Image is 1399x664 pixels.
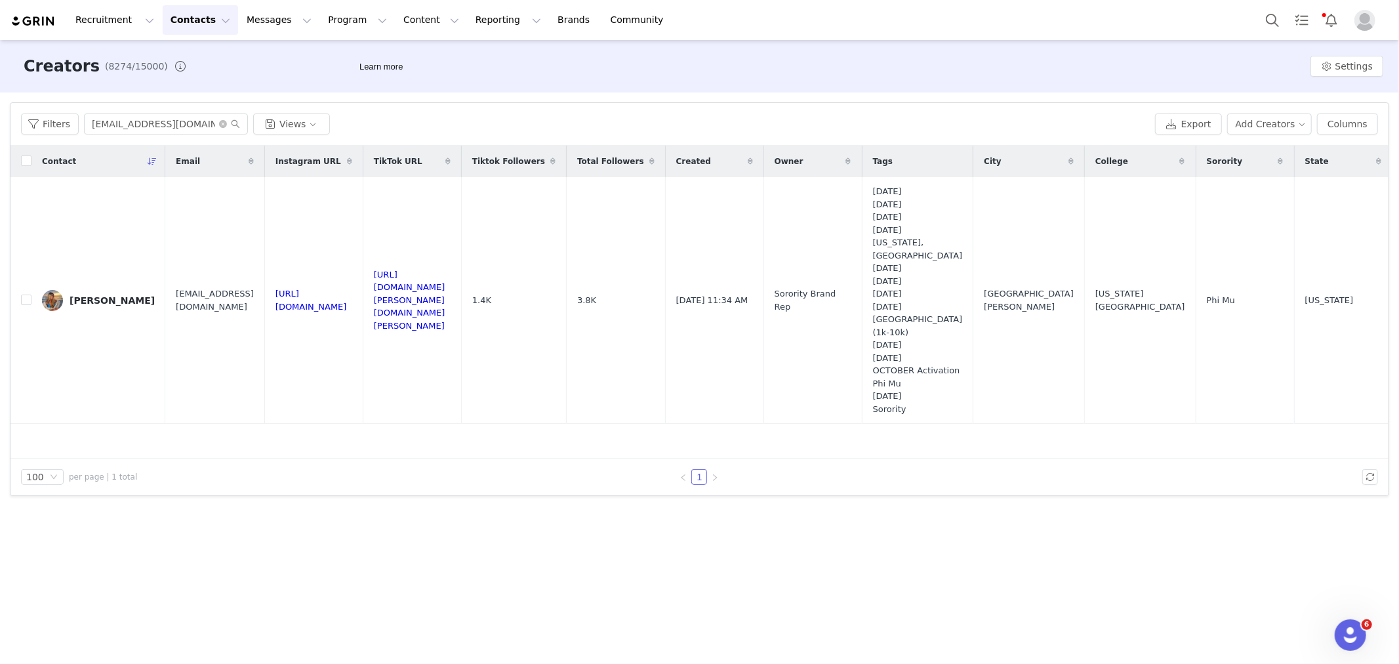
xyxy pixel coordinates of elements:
button: Export [1155,114,1222,135]
span: TikTok URL [374,156,422,167]
a: Source reference 10772514: [208,140,218,151]
span: 1.4K [472,294,491,307]
button: Content [395,5,467,35]
i: icon: right [711,474,719,482]
span: Sorority Brand Rep [775,287,851,313]
a: Brands [550,5,601,35]
div: Close [230,5,254,29]
i: icon: search [231,119,240,129]
button: Add Creators [1227,114,1312,135]
button: Search [1258,5,1287,35]
span: 3.8K [577,294,596,307]
button: Messages [239,5,319,35]
button: go back [9,5,33,30]
div: Tooltip anchor [357,60,405,73]
input: Search... [84,114,248,135]
button: Notifications [1317,5,1346,35]
span: City [984,156,1001,167]
span: [DATE] 11:34 AM [676,294,748,307]
a: Source reference 10539127: [222,89,233,100]
a: [URL][DOMAIN_NAME] [275,289,347,312]
li: 1 [691,469,707,485]
span: 6 [1362,619,1372,630]
div: Is that what you were looking for? [10,350,188,379]
a: [URL][DOMAIN_NAME][PERSON_NAME][DOMAIN_NAME][PERSON_NAME] [374,270,445,331]
li: Previous Page [676,469,691,485]
li: Make sure creators are properly added to the campaign before sending their Live URLs [31,75,241,99]
i: icon: left [679,474,687,482]
span: Phi Mu [1207,294,1235,307]
li: If using custom domains, check your DNS settings haven't changed [31,243,241,268]
b: White-labeled Domain Problems: [21,107,192,117]
span: Total Followers [577,156,644,167]
div: Is that what you were looking for? [21,358,177,371]
iframe: Intercom live chat [1335,619,1366,651]
div: GRIN Helper says… [10,350,252,380]
div: GRIN Helper says… [10,380,252,502]
b: Quick troubleshooting steps: [21,197,171,207]
span: Created [676,156,711,167]
a: Community [603,5,678,35]
img: Profile image for GRIN Helper [37,7,58,28]
img: placeholder-profile.jpg [1354,10,1375,31]
div: 100 [26,470,44,484]
span: [GEOGRAPHIC_DATA][PERSON_NAME] [984,287,1074,313]
div: Since you mentioned this is a recent issue, it's likely related to either campaign setup or DNS c... [21,302,241,341]
img: grin logo [10,15,56,28]
li: Creators see a blank dashboard with "No Current Campaigns" if they haven't been added to an activ... [31,35,241,72]
button: Settings [1310,56,1383,77]
button: Filters [21,114,79,135]
span: Instagram URL [275,156,341,167]
li: Try having creators clear their browser cache and cookies [31,271,241,295]
img: 8c5ac179-2cb7-409a-ae8d-2e4cf6bf8aa7.jpg [42,290,63,311]
span: College [1095,156,1128,167]
a: Source reference 10772431: [186,62,196,72]
span: per page | 1 total [69,471,137,483]
button: Program [320,5,395,35]
li: Verify creators are added to active campaigns [31,216,241,240]
i: icon: down [50,473,58,482]
button: Views [253,114,330,135]
span: [EMAIL_ADDRESS][DOMAIN_NAME] [176,287,254,313]
i: icon: close-circle [219,120,227,128]
span: Sorority [1207,156,1243,167]
h3: Creators [24,54,100,78]
span: State [1305,156,1329,167]
span: Contact [42,156,76,167]
span: [US_STATE][GEOGRAPHIC_DATA] [1095,287,1185,313]
span: Tags [873,156,893,167]
h1: GRIN Helper [64,7,127,16]
a: Tasks [1287,5,1316,35]
button: Columns [1317,114,1378,135]
button: Home [205,5,230,30]
div: [PERSON_NAME] [70,295,155,306]
span: Tiktok Followers [472,156,545,167]
button: Reporting [468,5,549,35]
button: Recruitment [68,5,162,35]
span: [DATE] [DATE] [DATE] [DATE] [US_STATE], [GEOGRAPHIC_DATA] [DATE] [DATE] [DATE] [DATE] [GEOGRAPHIC... [873,185,963,415]
span: Owner [775,156,803,167]
div: If you're using custom creator domains, DNS changes could be causing access issues . Any modifica... [21,125,241,190]
li: Next Page [707,469,723,485]
a: [PERSON_NAME] [42,290,155,311]
span: (8274/15000) [105,60,168,73]
div: If you still need help resolving the error messages your creators are encountering, I'm here to a... [21,388,205,465]
button: Profile [1347,10,1389,31]
a: 1 [692,470,706,484]
p: The team can also help [64,16,163,30]
span: Email [176,156,200,167]
div: If you still need help resolving the error messages your creators are encountering, I'm here to a... [10,380,215,473]
button: Contacts [163,5,238,35]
